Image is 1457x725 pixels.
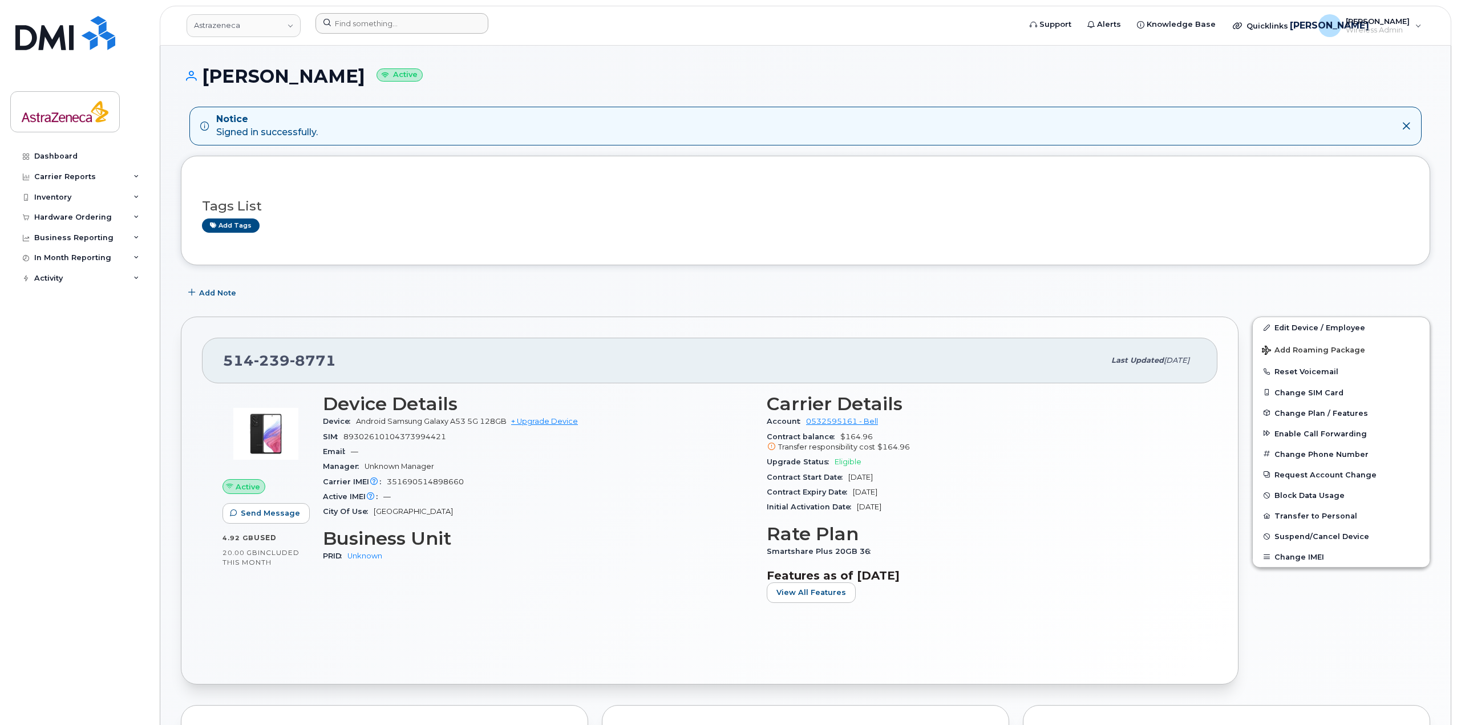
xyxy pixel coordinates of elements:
[806,417,878,426] a: 0532595161 - Bell
[767,524,1197,544] h3: Rate Plan
[776,587,846,598] span: View All Features
[857,503,881,511] span: [DATE]
[767,417,806,426] span: Account
[1253,485,1430,505] button: Block Data Usage
[365,462,434,471] span: Unknown Manager
[181,66,1430,86] h1: [PERSON_NAME]
[223,352,336,369] span: 514
[767,488,853,496] span: Contract Expiry Date
[202,199,1409,213] h3: Tags List
[347,552,382,560] a: Unknown
[290,352,336,369] span: 8771
[877,443,910,451] span: $164.96
[323,447,351,456] span: Email
[767,457,835,466] span: Upgrade Status
[1253,338,1430,361] button: Add Roaming Package
[1274,408,1368,417] span: Change Plan / Features
[202,218,260,233] a: Add tags
[1111,356,1164,364] span: Last updated
[216,113,318,139] div: Signed in successfully.
[767,547,876,556] span: Smartshare Plus 20GB 36
[343,432,446,441] span: 89302610104373994421
[1253,505,1430,526] button: Transfer to Personal
[323,492,383,501] span: Active IMEI
[1274,532,1369,541] span: Suspend/Cancel Device
[181,282,246,303] button: Add Note
[383,492,391,501] span: —
[1253,423,1430,444] button: Enable Call Forwarding
[323,507,374,516] span: City Of Use
[767,503,857,511] span: Initial Activation Date
[778,443,875,451] span: Transfer responsibility cost
[767,432,840,441] span: Contract balance
[1253,444,1430,464] button: Change Phone Number
[767,394,1197,414] h3: Carrier Details
[848,473,873,481] span: [DATE]
[1253,546,1430,567] button: Change IMEI
[1274,429,1367,438] span: Enable Call Forwarding
[1253,526,1430,546] button: Suspend/Cancel Device
[323,394,753,414] h3: Device Details
[236,481,260,492] span: Active
[1253,464,1430,485] button: Request Account Change
[323,432,343,441] span: SIM
[216,113,318,126] strong: Notice
[767,582,856,603] button: View All Features
[351,447,358,456] span: —
[241,508,300,519] span: Send Message
[835,457,861,466] span: Eligible
[254,352,290,369] span: 239
[387,477,464,486] span: 351690514898660
[767,432,1197,453] span: $164.96
[374,507,453,516] span: [GEOGRAPHIC_DATA]
[323,417,356,426] span: Device
[232,399,300,468] img: image20231002-3703462-kjv75p.jpeg
[853,488,877,496] span: [DATE]
[1253,382,1430,403] button: Change SIM Card
[323,528,753,549] h3: Business Unit
[222,503,310,524] button: Send Message
[1253,403,1430,423] button: Change Plan / Features
[767,569,1197,582] h3: Features as of [DATE]
[1253,317,1430,338] a: Edit Device / Employee
[222,548,300,567] span: included this month
[323,477,387,486] span: Carrier IMEI
[254,533,277,542] span: used
[199,287,236,298] span: Add Note
[1262,346,1365,357] span: Add Roaming Package
[222,549,258,557] span: 20.00 GB
[1253,361,1430,382] button: Reset Voicemail
[377,68,423,82] small: Active
[323,462,365,471] span: Manager
[511,417,578,426] a: + Upgrade Device
[767,473,848,481] span: Contract Start Date
[1164,356,1189,364] span: [DATE]
[356,417,507,426] span: Android Samsung Galaxy A53 5G 128GB
[323,552,347,560] span: PRID
[222,534,254,542] span: 4.92 GB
